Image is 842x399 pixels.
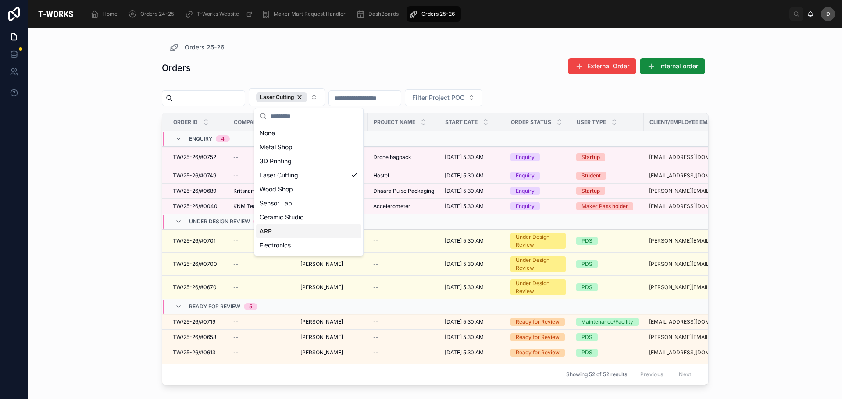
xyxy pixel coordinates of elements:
[649,237,727,244] a: [PERSON_NAME][EMAIL_ADDRESS][DOMAIN_NAME]
[300,261,363,268] a: [PERSON_NAME]
[221,135,225,142] div: 4
[173,261,223,268] a: TW/25-26/#0700
[173,334,216,341] span: TW/25-26/#0658
[125,6,180,22] a: Orders 24-25
[576,187,639,195] a: Startup
[233,349,290,356] a: --
[576,237,639,245] a: PDS
[256,196,361,210] div: Sensor Lab
[233,334,290,341] a: --
[300,349,343,356] span: [PERSON_NAME]
[510,279,566,295] a: Under Design Review
[445,237,500,244] a: [DATE] 5:30 AM
[445,237,484,244] span: [DATE] 5:30 AM
[649,261,727,268] a: [PERSON_NAME][EMAIL_ADDRESS][DOMAIN_NAME]
[173,203,223,210] a: TW/25-26/#0040
[445,203,500,210] a: [DATE] 5:30 AM
[640,58,705,74] button: Internal order
[445,284,484,291] span: [DATE] 5:30 AM
[256,252,361,266] div: Textile
[373,284,434,291] a: --
[373,237,434,244] a: --
[300,318,343,325] span: [PERSON_NAME]
[510,233,566,249] a: Under Design Review
[649,318,727,325] a: [EMAIL_ADDRESS][DOMAIN_NAME]
[256,168,361,182] div: Laser Cutting
[510,172,566,180] a: Enquiry
[373,349,378,356] span: --
[35,7,76,21] img: App logo
[582,349,592,357] div: PDS
[582,172,601,180] div: Student
[445,119,478,126] span: Start Date
[256,140,361,154] div: Metal Shop
[445,284,500,291] a: [DATE] 5:30 AM
[173,334,223,341] a: TW/25-26/#0658
[649,172,727,179] a: [EMAIL_ADDRESS][DOMAIN_NAME]
[103,11,118,18] span: Home
[373,172,389,179] span: Hostel
[516,333,560,341] div: Ready for Review
[233,261,239,268] span: --
[587,62,629,71] span: External Order
[233,334,239,341] span: --
[233,318,290,325] a: --
[189,218,250,225] span: Under Design Review
[162,62,191,74] h1: Orders
[373,334,378,341] span: --
[197,11,239,18] span: T-Works Website
[373,187,434,194] span: Dhaara Pulse Packaging
[516,256,560,272] div: Under Design Review
[300,284,343,291] span: [PERSON_NAME]
[185,43,225,52] span: Orders 25-26
[300,334,343,341] span: [PERSON_NAME]
[173,187,223,194] a: TW/25-26/#0689
[233,203,290,210] a: KNM Tech
[576,349,639,357] a: PDS
[649,284,727,291] a: [PERSON_NAME][EMAIL_ADDRESS][DOMAIN_NAME]
[300,334,363,341] a: [PERSON_NAME]
[445,187,500,194] a: [DATE] 5:30 AM
[445,172,500,179] a: [DATE] 5:30 AM
[373,349,434,356] a: --
[173,237,223,244] a: TW/25-26/#0701
[516,318,560,326] div: Ready for Review
[249,303,252,310] div: 5
[649,187,727,194] a: [PERSON_NAME][EMAIL_ADDRESS][DOMAIN_NAME]
[169,42,225,53] a: Orders 25-26
[659,62,698,71] span: Internal order
[373,261,434,268] a: --
[510,202,566,210] a: Enquiry
[649,349,727,356] a: [EMAIL_ADDRESS][DOMAIN_NAME]
[649,203,727,210] a: [EMAIL_ADDRESS][DOMAIN_NAME]
[259,6,352,22] a: Maker Mart Request Handler
[582,187,600,195] div: Startup
[421,11,455,18] span: Orders 25-26
[511,119,551,126] span: Order Status
[233,284,290,291] a: --
[353,6,405,22] a: DashBoards
[510,256,566,272] a: Under Design Review
[373,334,434,341] a: --
[510,349,566,357] a: Ready for Review
[445,349,500,356] a: [DATE] 5:30 AM
[649,154,727,161] a: [EMAIL_ADDRESS][DOMAIN_NAME]
[649,334,727,341] a: [PERSON_NAME][EMAIL_ADDRESS][DOMAIN_NAME]
[233,237,290,244] a: --
[445,203,484,210] span: [DATE] 5:30 AM
[582,283,592,291] div: PDS
[83,4,789,24] div: scrollable content
[516,279,560,295] div: Under Design Review
[256,154,361,168] div: 3D Printing
[445,334,500,341] a: [DATE] 5:30 AM
[173,187,216,194] span: TW/25-26/#0689
[516,349,560,357] div: Ready for Review
[445,154,484,161] span: [DATE] 5:30 AM
[274,11,346,18] span: Maker Mart Request Handler
[173,318,223,325] a: TW/25-26/#0719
